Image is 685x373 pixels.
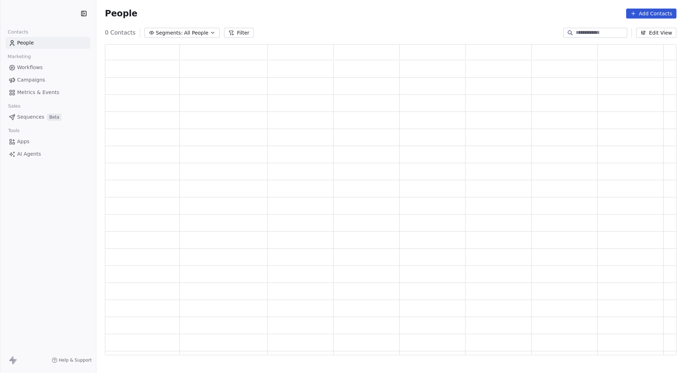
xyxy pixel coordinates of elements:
span: People [105,8,137,19]
span: Workflows [17,64,43,71]
span: Campaigns [17,76,45,84]
a: People [6,37,90,49]
button: Add Contacts [626,9,676,19]
span: People [17,39,34,47]
span: Metrics & Events [17,89,59,96]
span: Segments: [156,29,183,37]
a: Help & Support [52,357,92,363]
span: Marketing [5,51,34,62]
button: Filter [224,28,254,38]
span: All People [184,29,208,37]
a: AI Agents [6,148,90,160]
a: Workflows [6,62,90,73]
a: Apps [6,136,90,147]
span: Contacts [5,27,31,37]
span: Sales [5,101,24,112]
a: SequencesBeta [6,111,90,123]
span: Beta [47,114,61,121]
span: AI Agents [17,150,41,158]
button: Edit View [636,28,676,38]
a: Metrics & Events [6,87,90,98]
span: Apps [17,138,30,145]
span: 0 Contacts [105,29,136,37]
span: Tools [5,125,22,136]
span: Sequences [17,113,44,121]
span: Help & Support [59,357,92,363]
a: Campaigns [6,74,90,86]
